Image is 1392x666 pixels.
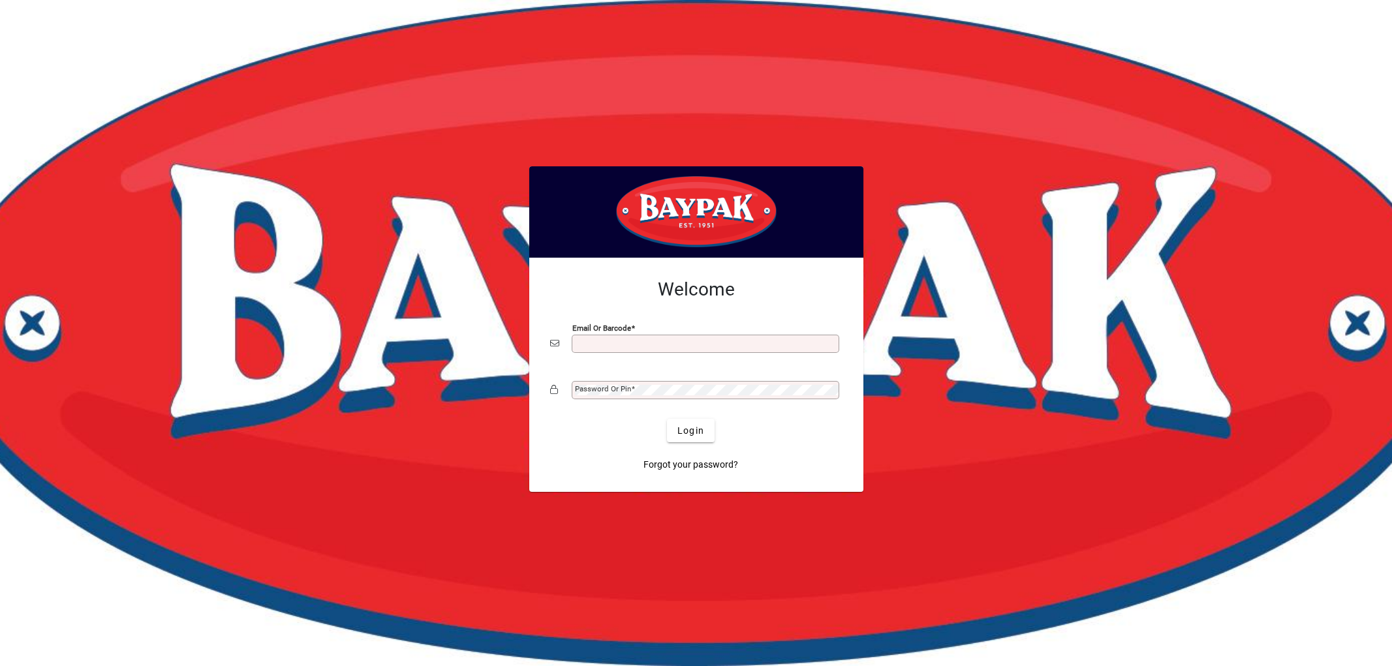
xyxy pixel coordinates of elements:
[667,419,715,442] button: Login
[638,453,743,476] a: Forgot your password?
[550,279,843,301] h2: Welcome
[677,424,704,438] span: Login
[643,458,738,472] span: Forgot your password?
[575,384,631,393] mat-label: Password or Pin
[572,324,631,333] mat-label: Email or Barcode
